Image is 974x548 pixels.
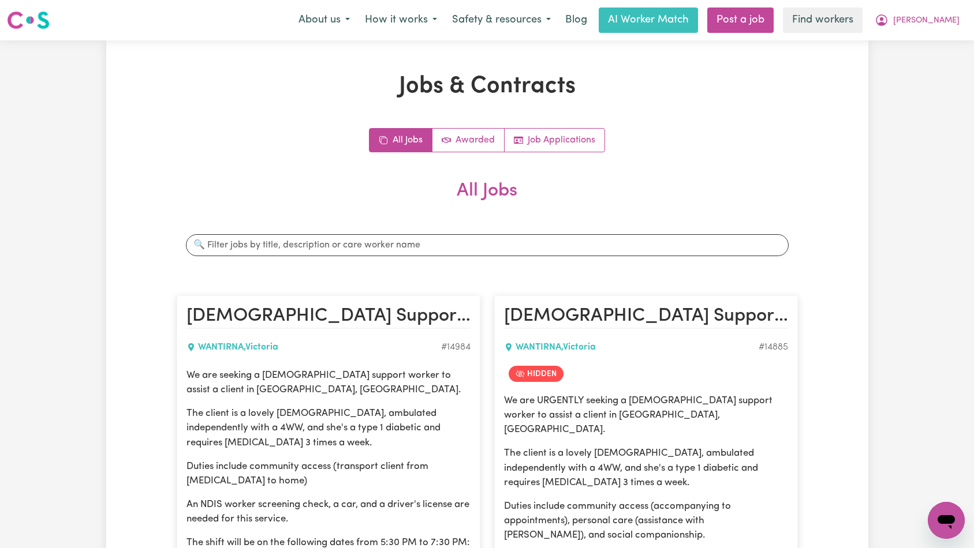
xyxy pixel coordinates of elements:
[186,340,441,354] div: WANTIRNA , Victoria
[357,8,445,32] button: How it works
[177,180,798,220] h2: All Jobs
[186,368,471,397] p: We are seeking a [DEMOGRAPHIC_DATA] support worker to assist a client in [GEOGRAPHIC_DATA], [GEOG...
[783,7,863,33] a: Find workers
[707,7,774,33] a: Post a job
[504,446,788,490] p: The client is a lovely [DEMOGRAPHIC_DATA], ambulated independently with a 4WW, and she's a type 1...
[7,10,50,31] img: Careseekers logo
[505,129,604,152] a: Job applications
[867,8,967,32] button: My Account
[186,305,471,328] h2: Female Support Worker Needed In Wantirna, VIC
[445,8,558,32] button: Safety & resources
[186,497,471,526] p: An NDIS worker screening check, a car, and a driver's license are needed for this service.
[599,7,698,33] a: AI Worker Match
[558,7,594,33] a: Blog
[504,393,788,437] p: We are URGENTLY seeking a [DEMOGRAPHIC_DATA] support worker to assist a client in [GEOGRAPHIC_DAT...
[186,406,471,450] p: The client is a lovely [DEMOGRAPHIC_DATA], ambulated independently with a 4WW, and she's a type 1...
[928,502,965,539] iframe: Button to launch messaging window
[432,129,505,152] a: Active jobs
[370,129,432,152] a: All jobs
[893,14,960,27] span: [PERSON_NAME]
[504,499,788,543] p: Duties include community access (accompanying to appointments), personal care (assistance with [P...
[7,7,50,33] a: Careseekers logo
[186,234,789,256] input: 🔍 Filter jobs by title, description or care worker name
[504,305,788,328] h2: Female Support Worker Needed In Wantirna, VIC
[186,459,471,488] p: Duties include community access (transport client from [MEDICAL_DATA] to home)
[759,340,788,354] div: Job ID #14885
[504,340,759,354] div: WANTIRNA , Victoria
[441,340,471,354] div: Job ID #14984
[177,73,798,100] h1: Jobs & Contracts
[291,8,357,32] button: About us
[509,366,563,382] span: Job is hidden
